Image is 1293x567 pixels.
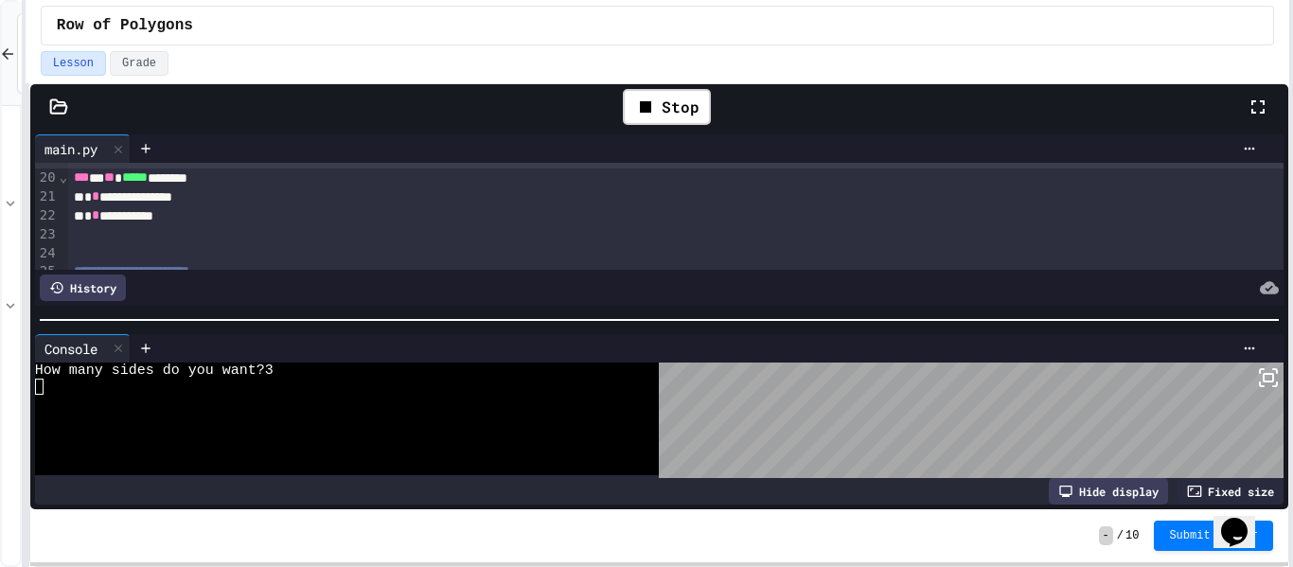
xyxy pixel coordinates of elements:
[1178,478,1284,505] div: Fixed size
[35,363,274,379] span: How many sides do you want?3
[35,168,59,187] div: 20
[41,51,106,76] button: Lesson
[35,225,59,244] div: 23
[1117,528,1124,543] span: /
[57,14,193,37] span: Row of Polygons
[110,51,168,76] button: Grade
[1213,491,1274,548] iframe: chat widget
[623,89,711,125] div: Stop
[35,139,107,159] div: main.py
[1125,528,1139,543] span: 10
[59,169,68,185] span: Fold line
[1169,528,1258,543] span: Submit Answer
[35,334,131,363] div: Console
[35,187,59,206] div: 21
[35,206,59,225] div: 22
[1049,478,1168,505] div: Hide display
[35,244,59,263] div: 24
[1154,521,1273,551] button: Submit Answer
[1099,526,1113,545] span: -
[35,262,59,281] div: 25
[35,339,107,359] div: Console
[35,134,131,163] div: main.py
[40,275,126,301] div: History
